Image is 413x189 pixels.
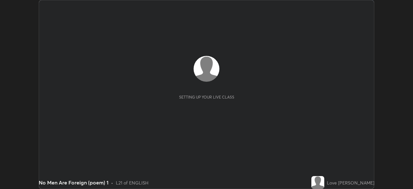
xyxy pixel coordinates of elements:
[179,95,234,100] div: Setting up your live class
[39,179,108,186] div: No Men Are Foreign (poem) 1
[327,179,374,186] div: Love [PERSON_NAME]
[194,56,219,82] img: default.png
[111,179,113,186] div: •
[311,176,324,189] img: default.png
[116,179,148,186] div: L21 of ENGLISH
